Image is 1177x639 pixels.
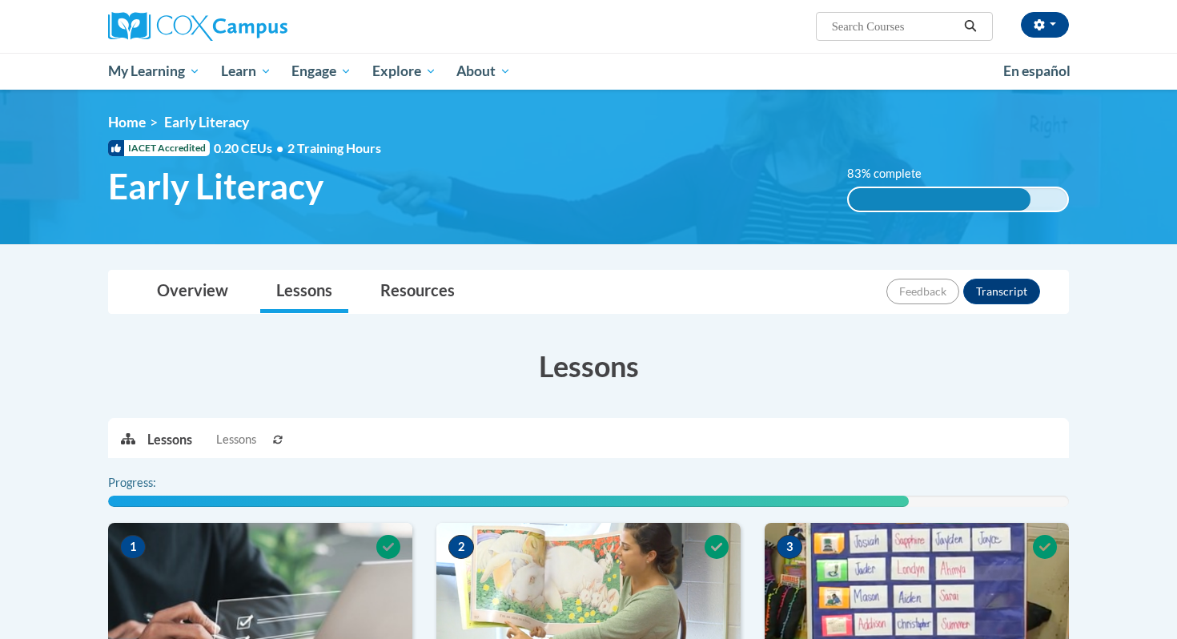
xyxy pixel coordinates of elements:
[958,17,982,36] button: Search
[849,188,1030,211] div: 83% complete
[214,139,287,157] span: 0.20 CEUs
[147,431,192,448] p: Lessons
[108,12,412,41] a: Cox Campus
[276,140,283,155] span: •
[98,53,211,90] a: My Learning
[362,53,447,90] a: Explore
[108,165,323,207] span: Early Literacy
[108,474,200,492] label: Progress:
[164,114,249,131] span: Early Literacy
[1021,12,1069,38] button: Account Settings
[108,140,210,156] span: IACET Accredited
[372,62,436,81] span: Explore
[120,535,146,559] span: 1
[963,279,1040,304] button: Transcript
[993,54,1081,88] a: En español
[108,114,146,131] a: Home
[281,53,362,90] a: Engage
[108,12,287,41] img: Cox Campus
[364,271,471,313] a: Resources
[1003,62,1071,79] span: En español
[221,62,271,81] span: Learn
[260,271,348,313] a: Lessons
[448,535,474,559] span: 2
[886,279,959,304] button: Feedback
[291,62,351,81] span: Engage
[216,431,256,448] span: Lessons
[777,535,802,559] span: 3
[830,17,958,36] input: Search Courses
[847,165,939,183] label: 83% complete
[456,62,511,81] span: About
[84,53,1093,90] div: Main menu
[447,53,522,90] a: About
[108,62,200,81] span: My Learning
[141,271,244,313] a: Overview
[287,140,381,155] span: 2 Training Hours
[108,346,1069,386] h3: Lessons
[211,53,282,90] a: Learn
